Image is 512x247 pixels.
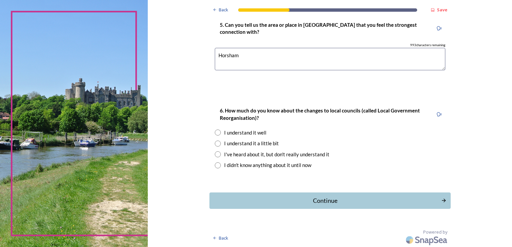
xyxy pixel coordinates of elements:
[224,129,266,137] div: I understand it well
[219,7,228,13] span: Back
[410,43,445,48] span: 993 characters remaining
[209,192,451,209] button: Continue
[220,22,418,35] strong: 5. Can you tell us the area or place in [GEOGRAPHIC_DATA] that you feel the strongest connection ...
[220,107,421,120] strong: 6. How much do you know about the changes to local councils (called Local Government Reorganisati...
[423,229,447,235] span: Powered by
[213,196,438,205] div: Continue
[437,7,447,13] strong: Save
[219,235,228,241] span: Back
[224,140,279,147] div: I understand it a little bit
[215,48,445,70] textarea: Horsham
[224,161,311,169] div: I didn't know anything about it until now
[224,151,329,158] div: I've heard about it, but don't really understand it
